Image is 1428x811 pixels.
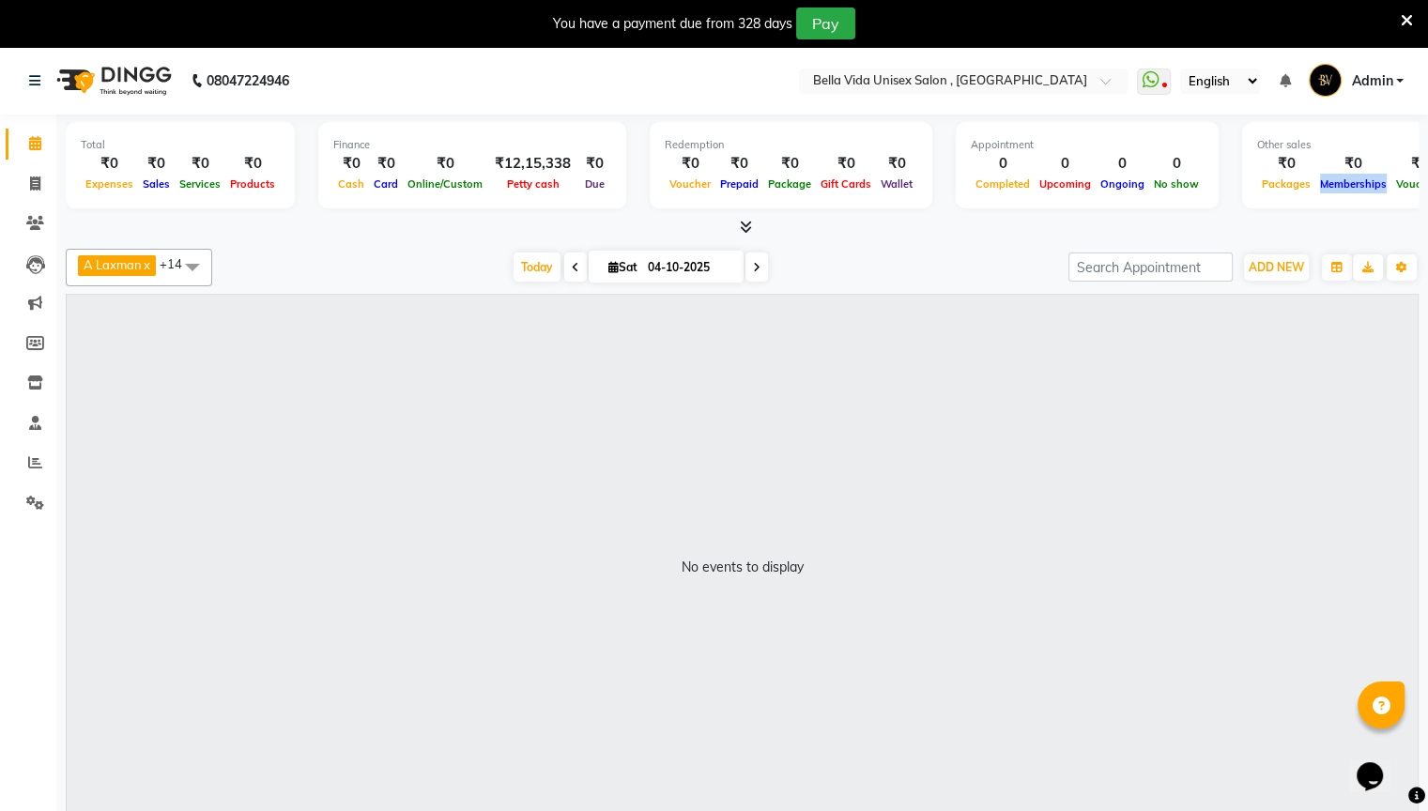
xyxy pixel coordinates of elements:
div: Appointment [971,137,1204,153]
div: Total [81,137,280,153]
div: ₹0 [876,153,917,175]
span: Sat [604,260,642,274]
span: Package [763,177,816,191]
input: 2025-10-04 [642,253,736,282]
span: Gift Cards [816,177,876,191]
iframe: chat widget [1349,736,1409,792]
span: Card [369,177,403,191]
span: Voucher [665,177,715,191]
div: Redemption [665,137,917,153]
div: ₹0 [333,153,369,175]
span: ADD NEW [1249,260,1304,274]
div: ₹0 [175,153,225,175]
span: A Laxman [84,257,142,272]
a: x [142,257,150,272]
button: Pay [796,8,855,39]
div: Finance [333,137,611,153]
div: ₹0 [81,153,138,175]
span: Petty cash [502,177,564,191]
span: Online/Custom [403,177,487,191]
div: ₹0 [138,153,175,175]
input: Search Appointment [1068,252,1233,282]
div: ₹12,15,338 [487,153,578,175]
div: ₹0 [369,153,403,175]
div: 0 [1149,153,1204,175]
button: ADD NEW [1244,254,1309,281]
div: You have a payment due from 328 days [553,14,792,34]
img: Admin [1309,64,1342,97]
b: 08047224946 [207,54,289,107]
span: Admin [1351,71,1392,91]
span: Sales [138,177,175,191]
span: No show [1149,177,1204,191]
span: Today [514,252,560,282]
div: ₹0 [1257,153,1315,175]
span: +14 [160,256,196,271]
span: Ongoing [1096,177,1149,191]
img: logo [48,54,177,107]
span: Prepaid [715,177,763,191]
div: ₹0 [578,153,611,175]
div: ₹0 [816,153,876,175]
span: Upcoming [1035,177,1096,191]
div: 0 [971,153,1035,175]
div: 0 [1096,153,1149,175]
div: ₹0 [763,153,816,175]
span: Expenses [81,177,138,191]
span: Products [225,177,280,191]
div: ₹0 [665,153,715,175]
div: ₹0 [715,153,763,175]
span: Memberships [1315,177,1391,191]
div: No events to display [682,558,804,577]
div: ₹0 [225,153,280,175]
div: ₹0 [1315,153,1391,175]
div: 0 [1035,153,1096,175]
div: ₹0 [403,153,487,175]
span: Due [580,177,609,191]
span: Services [175,177,225,191]
span: Completed [971,177,1035,191]
span: Wallet [876,177,917,191]
span: Cash [333,177,369,191]
span: Packages [1257,177,1315,191]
